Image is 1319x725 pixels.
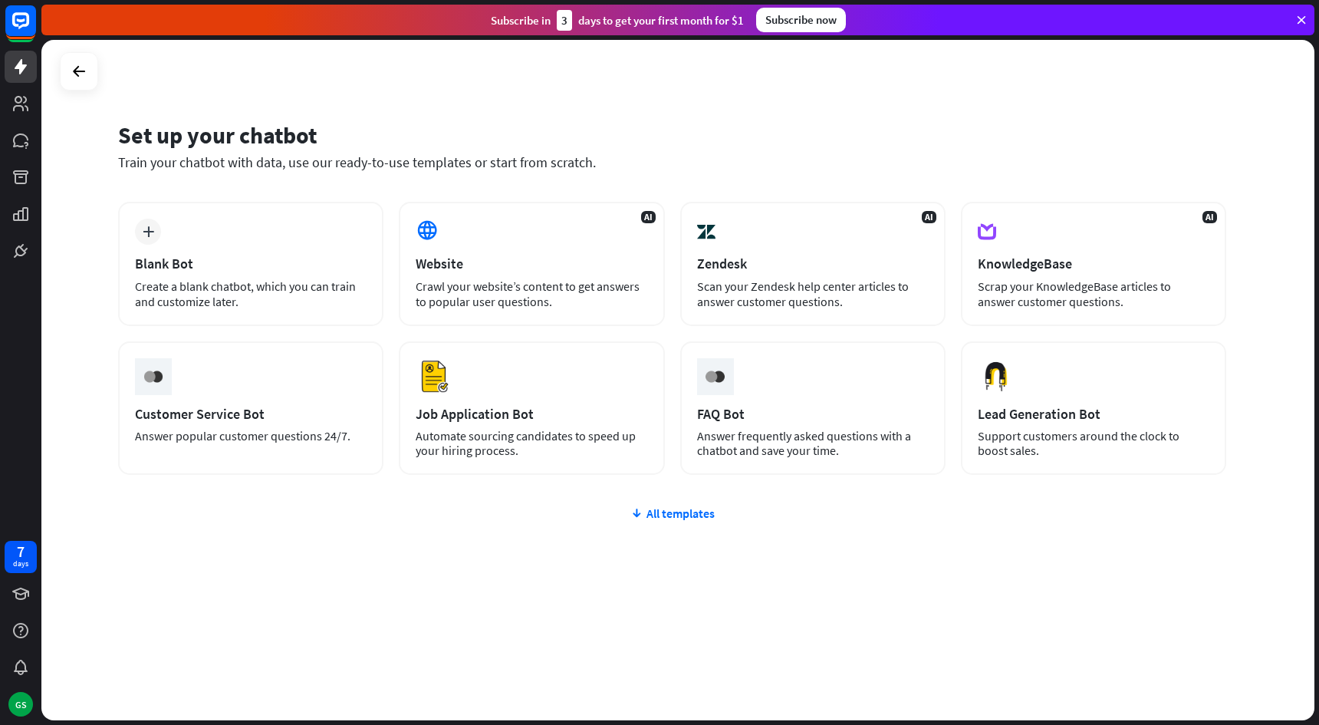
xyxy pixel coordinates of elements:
[756,8,846,32] div: Subscribe now
[978,255,1209,272] div: KnowledgeBase
[978,278,1209,309] div: Scrap your KnowledgeBase articles to answer customer questions.
[697,255,929,272] div: Zendesk
[135,278,367,309] div: Create a blank chatbot, which you can train and customize later.
[700,362,729,391] img: ceee058c6cabd4f577f8.gif
[135,429,367,443] div: Answer popular customer questions 24/7.
[557,10,572,31] div: 3
[139,362,168,391] img: ceee058c6cabd4f577f8.gif
[697,278,929,309] div: Scan your Zendesk help center articles to answer customer questions.
[135,405,367,423] div: Customer Service Bot
[416,278,647,309] div: Crawl your website’s content to get answers to popular user questions.
[143,226,154,237] i: plus
[1202,211,1217,223] span: AI
[118,120,1226,150] div: Set up your chatbot
[5,541,37,573] a: 7 days
[118,506,1226,521] div: All templates
[697,405,929,423] div: FAQ Bot
[135,255,367,272] div: Blank Bot
[118,153,1226,171] div: Train your chatbot with data, use our ready-to-use templates or start from scratch.
[978,405,1209,423] div: Lead Generation Bot
[697,429,929,458] div: Answer frequently asked questions with a chatbot and save your time.
[17,545,25,559] div: 7
[491,10,744,31] div: Subscribe in days to get your first month for $1
[416,405,647,423] div: Job Application Bot
[13,559,28,569] div: days
[978,429,1209,458] div: Support customers around the clock to boost sales.
[416,429,647,458] div: Automate sourcing candidates to speed up your hiring process.
[8,692,33,717] div: GS
[416,255,647,272] div: Website
[641,211,656,223] span: AI
[922,211,936,223] span: AI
